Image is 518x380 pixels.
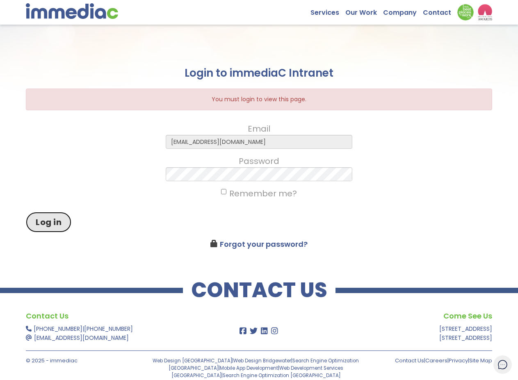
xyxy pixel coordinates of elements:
[26,66,492,80] h2: Login to immediaC Intranet
[221,187,297,200] label: Remember me?
[239,155,279,167] label: Password
[304,310,492,322] h4: Come See Us
[26,212,71,232] button: Log in
[423,4,457,17] a: Contact
[425,357,447,364] a: Careers
[26,357,136,364] p: © 2025 - immediac
[439,325,492,342] a: [STREET_ADDRESS][STREET_ADDRESS]
[26,310,214,322] h4: Contact Us
[469,357,492,364] a: Site Map
[248,123,270,135] label: Email
[345,4,383,17] a: Our Work
[457,4,474,20] img: Down
[153,357,232,364] a: Web Design [GEOGRAPHIC_DATA]
[395,357,424,364] a: Contact Us
[26,89,492,110] div: You must login to view this page.
[183,283,335,298] h2: CONTACT US
[233,357,291,364] a: Web Design Bridgewater
[34,334,129,342] a: [EMAIL_ADDRESS][DOMAIN_NAME]
[223,372,340,379] a: Search Engine Optimization [GEOGRAPHIC_DATA]
[26,3,118,19] img: immediac
[221,189,226,194] input: Remember me?
[220,365,278,371] a: Mobile App Development
[142,357,369,379] p: | | | | |
[382,357,492,364] p: | | |
[383,4,423,17] a: Company
[449,357,468,364] a: Privacy
[220,239,308,249] a: Forgot your password?
[478,4,492,20] img: logo2_wea_nobg.webp
[34,325,82,333] a: [PHONE_NUMBER]
[84,325,133,333] a: [PHONE_NUMBER]
[26,324,214,342] p: |
[310,4,345,17] a: Services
